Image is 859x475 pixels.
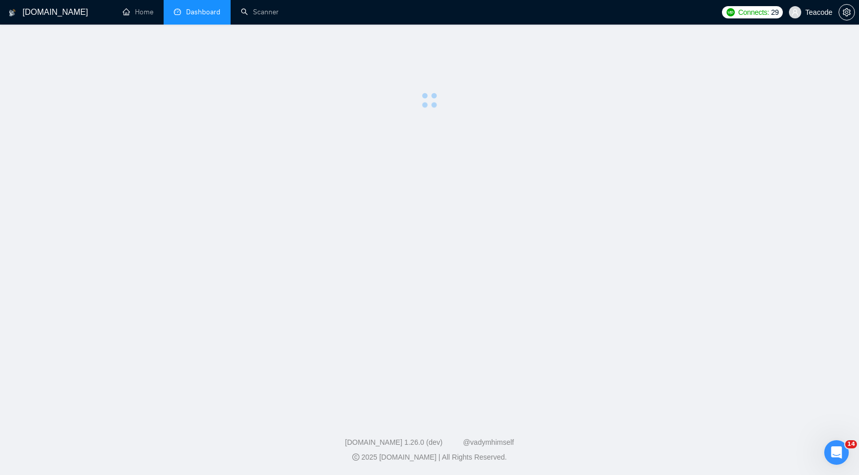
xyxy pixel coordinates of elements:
a: searchScanner [241,8,279,16]
span: dashboard [174,8,181,15]
span: copyright [352,454,359,461]
img: upwork-logo.png [727,8,735,16]
span: Dashboard [186,8,220,16]
a: [DOMAIN_NAME] 1.26.0 (dev) [345,438,443,446]
iframe: Intercom live chat [824,440,849,465]
a: homeHome [123,8,153,16]
button: setting [839,4,855,20]
span: 14 [845,440,857,448]
span: setting [839,8,854,16]
img: logo [9,5,16,21]
span: user [792,9,799,16]
a: setting [839,8,855,16]
a: @vadymhimself [463,438,514,446]
span: Connects: [738,7,769,18]
span: 29 [771,7,779,18]
div: 2025 [DOMAIN_NAME] | All Rights Reserved. [8,452,851,463]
